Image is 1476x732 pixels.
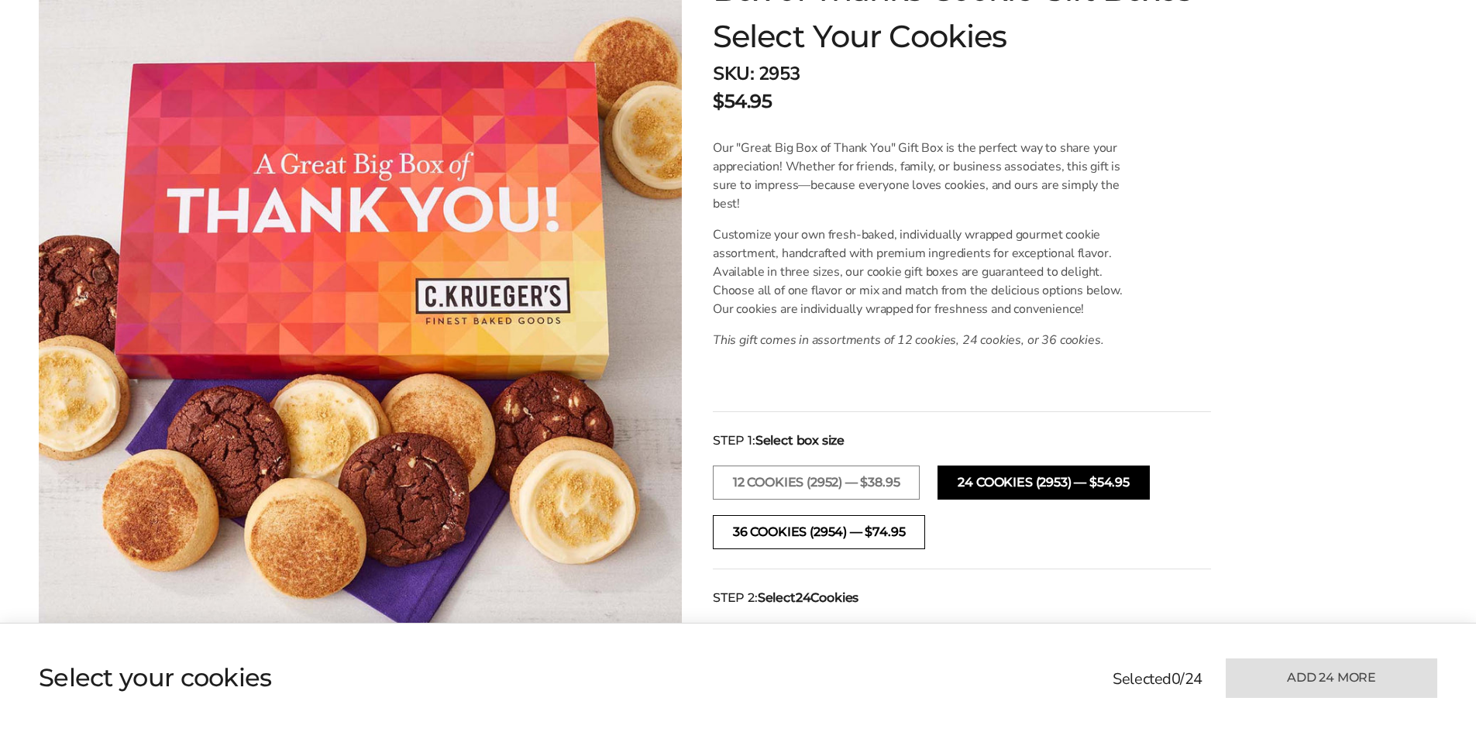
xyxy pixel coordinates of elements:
strong: SKU: [713,61,754,86]
button: Add 24 more [1226,658,1437,698]
i: This gift comes in assortments of 12 cookies, 24 cookies, or 36 cookies. [713,332,1103,349]
div: STEP 2: [713,589,1211,607]
button: 36 COOKIES (2954) — $74.95 [713,515,925,549]
span: 24 [1185,668,1202,689]
strong: Select Cookies [758,589,858,607]
div: STEP 1: [713,431,1211,450]
p: Selected / [1113,668,1202,691]
p: Our "Great Big Box of Thank You" Gift Box is the perfect way to share your appreciation! Whether ... [713,139,1137,213]
strong: Select box size [755,431,845,450]
span: 0 [1172,668,1181,689]
span: 2953 [759,61,800,86]
button: 12 COOKIES (2952) — $38.95 [713,466,920,500]
p: $54.95 [713,88,772,115]
iframe: Sign Up via Text for Offers [12,673,160,720]
button: 24 COOKIES (2953) — $54.95 [938,466,1149,500]
span: 24 [796,590,811,605]
p: Customize your own fresh-baked, individually wrapped gourmet cookie assortment, handcrafted with ... [713,225,1137,318]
